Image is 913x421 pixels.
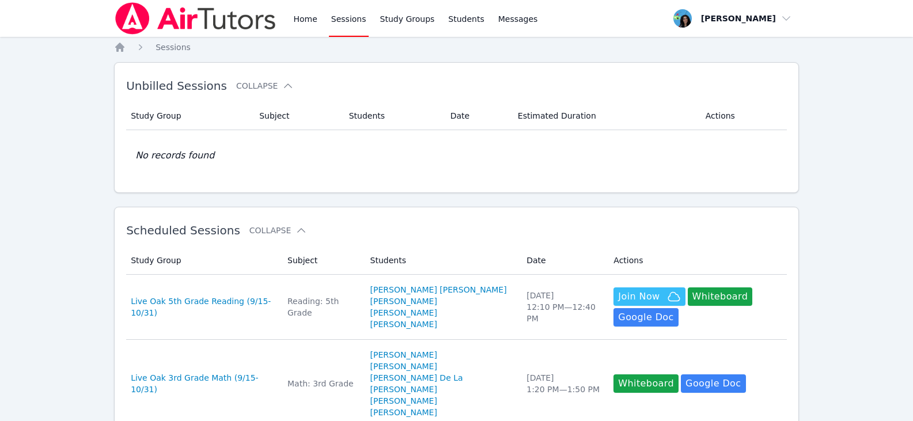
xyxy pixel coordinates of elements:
button: Whiteboard [688,287,753,306]
a: [PERSON_NAME] [370,295,437,307]
tr: Live Oak 5th Grade Reading (9/15-10/31)Reading: 5th Grade[PERSON_NAME] [PERSON_NAME][PERSON_NAME]... [126,275,787,340]
a: [PERSON_NAME] De La [PERSON_NAME] [370,372,513,395]
th: Study Group [126,246,281,275]
th: Students [342,102,444,130]
button: Join Now [613,287,685,306]
td: No records found [126,130,787,181]
th: Actions [699,102,787,130]
div: Reading: 5th Grade [287,295,357,318]
a: [PERSON_NAME] [PERSON_NAME] [370,284,507,295]
a: [PERSON_NAME] [370,349,437,361]
th: Date [520,246,607,275]
div: Math: 3rd Grade [287,378,357,389]
div: [DATE] 12:10 PM — 12:40 PM [526,290,600,324]
a: [PERSON_NAME] [370,395,437,407]
button: Whiteboard [613,374,679,393]
span: Unbilled Sessions [126,79,227,93]
span: Scheduled Sessions [126,223,240,237]
button: Collapse [249,225,307,236]
a: Live Oak 5th Grade Reading (9/15-10/31) [131,295,274,318]
a: [PERSON_NAME] [370,407,437,418]
a: Live Oak 3rd Grade Math (9/15-10/31) [131,372,274,395]
button: Collapse [236,80,294,92]
img: Air Tutors [114,2,277,35]
th: Actions [607,246,787,275]
th: Students [363,246,520,275]
th: Subject [252,102,342,130]
a: [PERSON_NAME] [370,307,437,318]
a: [PERSON_NAME] [370,318,437,330]
nav: Breadcrumb [114,41,799,53]
span: Join Now [618,290,660,304]
th: Estimated Duration [511,102,699,130]
a: [PERSON_NAME] [370,361,437,372]
th: Subject [281,246,363,275]
a: Sessions [156,41,191,53]
span: Sessions [156,43,191,52]
div: [DATE] 1:20 PM — 1:50 PM [526,372,600,395]
th: Study Group [126,102,252,130]
span: Messages [498,13,538,25]
a: Google Doc [681,374,745,393]
th: Date [444,102,511,130]
a: Google Doc [613,308,678,327]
